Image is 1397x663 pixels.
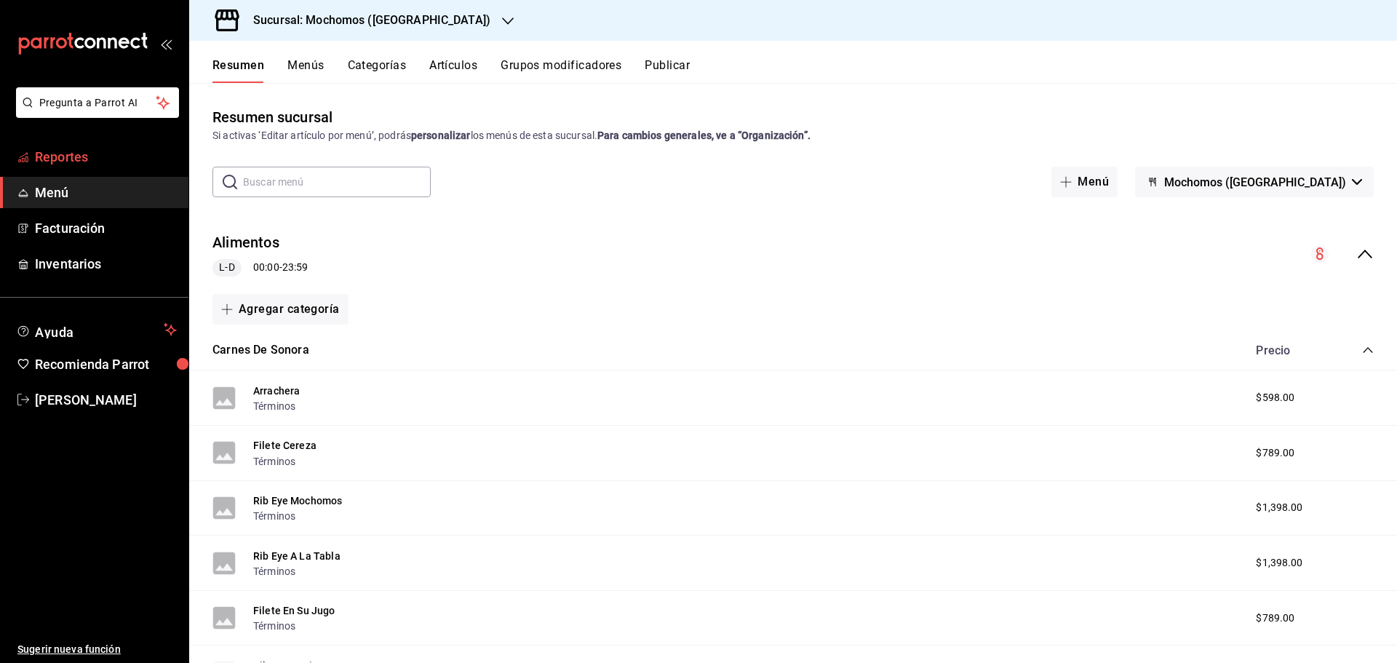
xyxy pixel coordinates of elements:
div: Precio [1241,344,1334,357]
button: Rib Eye Mochomos [253,493,342,508]
span: $789.00 [1256,611,1294,626]
div: collapse-menu-row [189,221,1397,288]
span: Menú [35,183,177,202]
button: open_drawer_menu [160,38,172,49]
button: Alimentos [212,232,279,253]
button: Arrachera [253,384,300,398]
div: 00:00 - 23:59 [212,259,308,277]
span: $1,398.00 [1256,555,1302,571]
div: Si activas ‘Editar artículo por menú’, podrás los menús de esta sucursal. [212,128,1374,143]
button: Categorías [348,58,407,83]
div: Resumen sucursal [212,106,333,128]
strong: personalizar [411,130,471,141]
button: Términos [253,619,295,633]
button: Filete Cereza [253,438,317,453]
span: [PERSON_NAME] [35,390,177,410]
span: Sugerir nueva función [17,642,177,657]
button: Pregunta a Parrot AI [16,87,179,118]
span: $789.00 [1256,445,1294,461]
div: navigation tabs [212,58,1397,83]
span: Reportes [35,147,177,167]
span: $598.00 [1256,390,1294,405]
button: Resumen [212,58,264,83]
span: Mochomos ([GEOGRAPHIC_DATA]) [1164,175,1346,189]
span: Pregunta a Parrot AI [39,95,156,111]
button: Términos [253,454,295,469]
button: Términos [253,509,295,523]
strong: Para cambios generales, ve a “Organización”. [597,130,811,141]
button: Grupos modificadores [501,58,621,83]
input: Buscar menú [243,167,431,196]
span: Facturación [35,218,177,238]
button: Menús [287,58,324,83]
a: Pregunta a Parrot AI [10,106,179,121]
button: Términos [253,399,295,413]
span: $1,398.00 [1256,500,1302,515]
h3: Sucursal: Mochomos ([GEOGRAPHIC_DATA]) [242,12,490,29]
button: Mochomos ([GEOGRAPHIC_DATA]) [1135,167,1374,197]
button: Rib Eye A La Tabla [253,549,341,563]
button: Términos [253,564,295,579]
button: Menú [1051,167,1118,197]
span: Ayuda [35,321,158,338]
span: L-D [213,260,240,275]
button: Artículos [429,58,477,83]
button: Agregar categoría [212,294,349,325]
button: collapse-category-row [1362,344,1374,356]
button: Publicar [645,58,690,83]
span: Recomienda Parrot [35,354,177,374]
button: Carnes De Sonora [212,342,309,359]
button: Filete En Su Jugo [253,603,335,618]
span: Inventarios [35,254,177,274]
